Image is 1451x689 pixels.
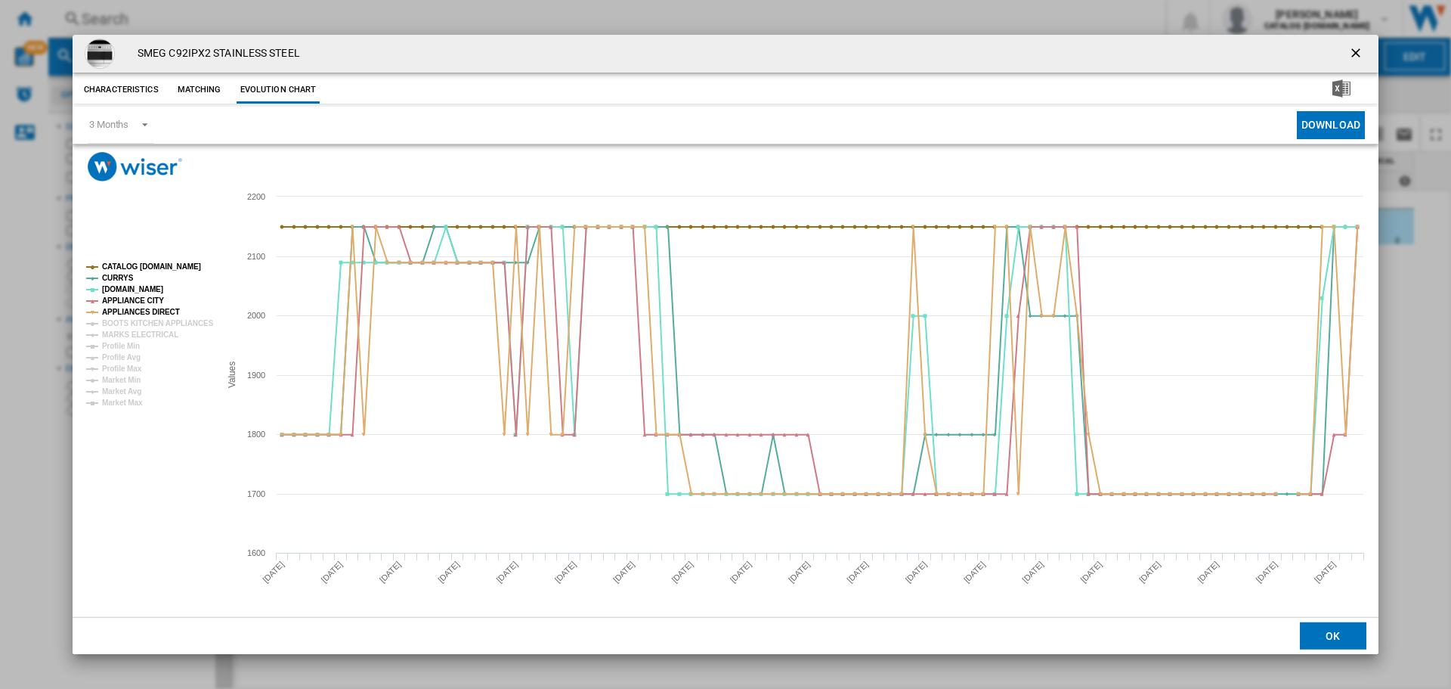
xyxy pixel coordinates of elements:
tspan: Profile Min [102,342,140,350]
ng-md-icon: getI18NText('BUTTONS.CLOSE_DIALOG') [1348,45,1366,64]
tspan: [DATE] [436,560,461,585]
tspan: [DATE] [729,560,753,585]
tspan: [DATE] [553,560,578,585]
h4: SMEG C92IPX2 STAINLESS STEEL [130,46,300,61]
button: Download in Excel [1308,76,1375,104]
tspan: [DATE] [1079,560,1104,585]
tspan: 2200 [247,192,265,201]
img: excel-24x24.png [1332,79,1350,98]
tspan: APPLIANCE CITY [102,296,164,305]
tspan: [DATE] [787,560,812,585]
tspan: Market Avg [102,387,141,396]
img: buqm9pvgvnavbe6nbby4dy-d09fb49c71f46be65519_m_p.jpg [85,39,115,69]
md-dialog: Product popup [73,35,1378,655]
tspan: [DATE] [1020,560,1045,585]
tspan: 2000 [247,311,265,320]
button: getI18NText('BUTTONS.CLOSE_DIALOG') [1342,39,1372,69]
tspan: 1700 [247,489,265,498]
div: 3 Months [89,119,128,130]
button: Matching [166,76,233,104]
tspan: [DATE] [1254,560,1279,585]
tspan: [DATE] [1137,560,1162,585]
tspan: [DATE] [962,560,987,585]
tspan: Profile Avg [102,353,141,362]
tspan: CATALOG [DOMAIN_NAME] [102,262,201,271]
tspan: [DATE] [845,560,870,585]
img: logo_wiser_300x94.png [88,152,182,182]
tspan: [DOMAIN_NAME] [102,285,163,293]
tspan: 1900 [247,371,265,380]
button: Characteristics [80,76,162,104]
tspan: [DATE] [1196,560,1221,585]
button: Download [1297,111,1365,139]
tspan: APPLIANCES DIRECT [102,308,180,316]
tspan: [DATE] [1313,560,1338,585]
tspan: Profile Max [102,365,142,373]
tspan: CURRYS [102,274,134,282]
tspan: [DATE] [904,560,929,585]
tspan: Market Min [102,376,141,384]
tspan: 1800 [247,430,265,439]
tspan: 2100 [247,252,265,261]
button: Evolution chart [237,76,320,104]
tspan: [DATE] [378,560,403,585]
tspan: BOOTS KITCHEN APPLIANCES [102,319,214,327]
button: OK [1300,622,1366,650]
tspan: [DATE] [319,560,344,585]
tspan: [DATE] [611,560,636,585]
tspan: 1600 [247,548,265,557]
tspan: [DATE] [261,560,286,585]
tspan: [DATE] [494,560,519,585]
tspan: Market Max [102,399,143,407]
tspan: Values [227,362,237,388]
tspan: MARKS ELECTRICAL [102,331,178,339]
tspan: [DATE] [670,560,695,585]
